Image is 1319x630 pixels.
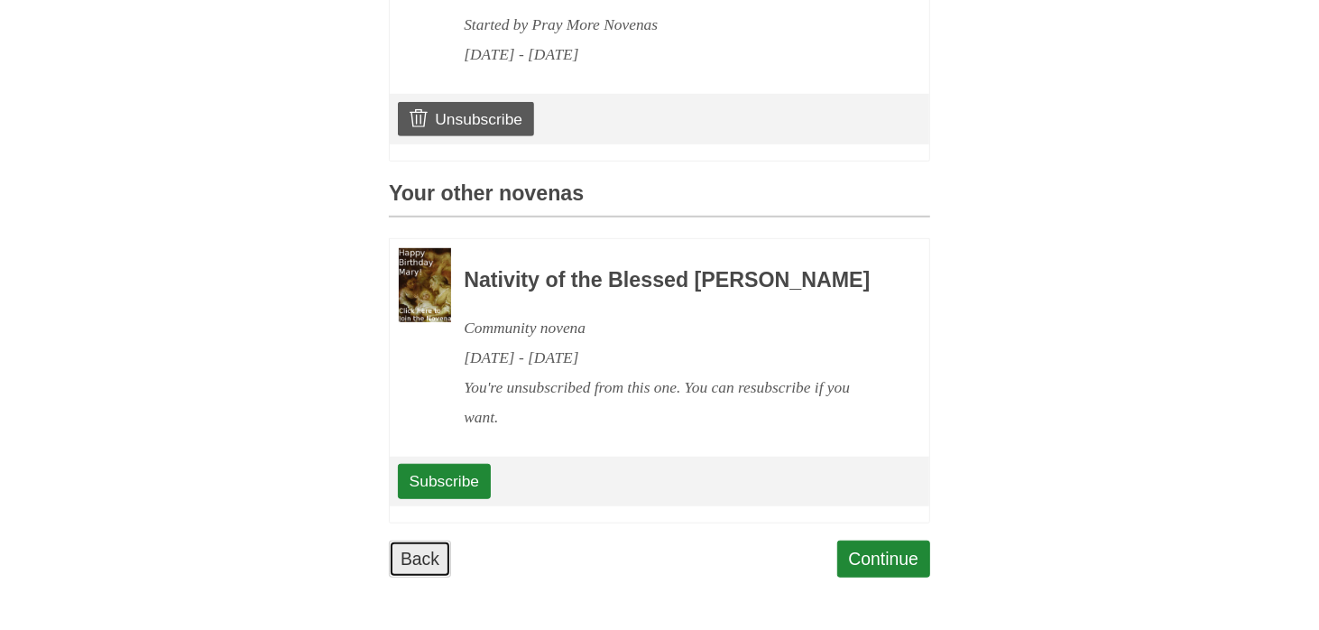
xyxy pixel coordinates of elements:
[464,373,881,432] div: You're unsubscribed from this one. You can resubscribe if you want.
[389,541,451,578] a: Back
[837,541,931,578] a: Continue
[389,182,930,218] h3: Your other novenas
[398,464,491,498] a: Subscribe
[399,248,451,322] img: Novena image
[464,313,881,343] div: Community novena
[464,269,881,292] h3: Nativity of the Blessed [PERSON_NAME]
[464,10,881,40] div: Started by Pray More Novenas
[398,102,534,136] a: Unsubscribe
[464,343,881,373] div: [DATE] - [DATE]
[464,40,881,69] div: [DATE] - [DATE]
